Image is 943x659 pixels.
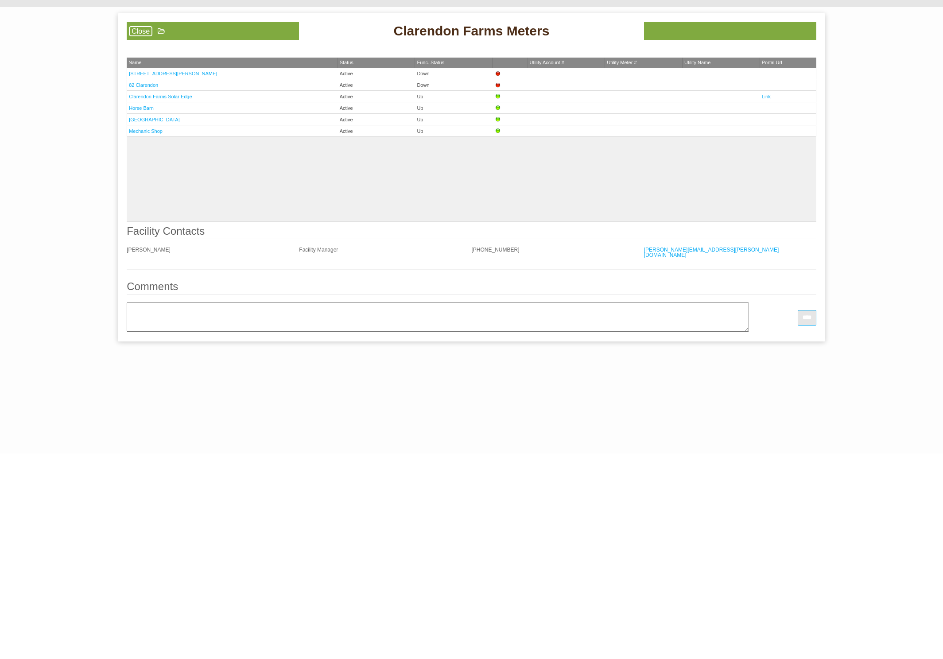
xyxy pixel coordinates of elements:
td: Active [338,91,415,102]
td: Active [338,79,415,91]
img: Up [494,116,501,123]
a: Link [762,94,771,99]
th: Status [338,58,415,68]
legend: Facility Contacts [127,226,816,239]
span: Name [128,60,141,65]
a: [GEOGRAPHIC_DATA] [129,117,180,122]
span: Facility Manager [299,247,338,253]
span: Status [340,60,353,65]
td: Up [415,91,493,102]
img: Down [494,70,501,77]
th: Utility Meter # [605,58,683,68]
th: Utility Name [683,58,760,68]
td: Active [338,114,415,125]
td: Active [338,102,415,114]
td: Up [415,125,493,137]
span: [PERSON_NAME] [127,247,171,253]
span: Utility Meter # [607,60,636,65]
span: Clarendon Farms Meters [394,22,550,40]
img: Up [494,105,501,112]
td: Active [338,125,415,137]
span: Portal Url [762,60,782,65]
td: Active [338,68,415,79]
th: Name [127,58,338,68]
img: Up [494,93,501,100]
th: Portal Url [760,58,816,68]
a: Horse Barn [129,105,154,111]
a: Close [129,26,152,36]
span: Utility Account # [530,60,564,65]
legend: Comments [127,281,816,295]
img: Down [494,81,501,89]
th: Utility Account # [528,58,605,68]
a: 82 Clarendon [129,82,158,88]
a: Mechanic Shop [129,128,163,134]
td: Down [415,79,493,91]
td: Down [415,68,493,79]
th: Func. Status [415,58,493,68]
a: [STREET_ADDRESS][PERSON_NAME] [129,71,217,76]
span: Func. Status [417,60,444,65]
a: Clarendon Farms Solar Edge [129,94,192,99]
td: Up [415,102,493,114]
span: Utility Name [684,60,710,65]
span: [PHONE_NUMBER] [472,247,520,253]
img: Up [494,128,501,135]
td: Up [415,114,493,125]
a: [PERSON_NAME][EMAIL_ADDRESS][PERSON_NAME][DOMAIN_NAME] [644,247,779,258]
th: &nbsp; [493,58,528,68]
